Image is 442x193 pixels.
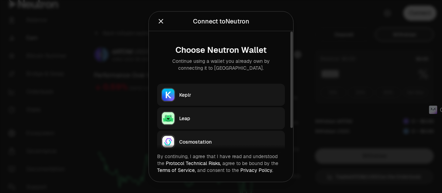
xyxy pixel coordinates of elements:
img: Leap [162,112,174,124]
button: Close [157,16,165,26]
div: Cosmostation [179,138,281,145]
img: Keplr [162,88,174,101]
img: Cosmostation [162,135,174,148]
a: Protocol Technical Risks, [166,160,221,166]
div: Connect to Neutron [193,16,249,26]
button: KeplrKeplr [157,84,285,106]
div: Leap [179,115,281,122]
button: LeapLeap [157,107,285,129]
div: Choose Neutron Wallet [163,45,279,55]
div: By continuing, I agree that I have read and understood the agree to be bound by the and consent t... [157,153,285,173]
div: Keplr [179,91,281,98]
button: CosmostationCosmostation [157,131,285,153]
div: Continue using a wallet you already own by connecting it to [GEOGRAPHIC_DATA]. [163,57,279,71]
a: Privacy Policy. [240,167,273,173]
a: Terms of Service, [157,167,196,173]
